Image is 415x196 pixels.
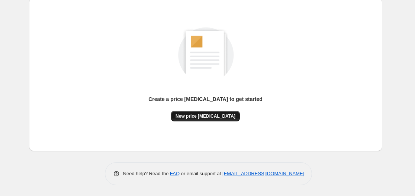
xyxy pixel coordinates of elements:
[176,113,235,119] span: New price [MEDICAL_DATA]
[171,111,240,121] button: New price [MEDICAL_DATA]
[123,171,170,176] span: Need help? Read the
[180,171,222,176] span: or email support at
[170,171,180,176] a: FAQ
[148,95,263,103] p: Create a price [MEDICAL_DATA] to get started
[222,171,304,176] a: [EMAIL_ADDRESS][DOMAIN_NAME]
